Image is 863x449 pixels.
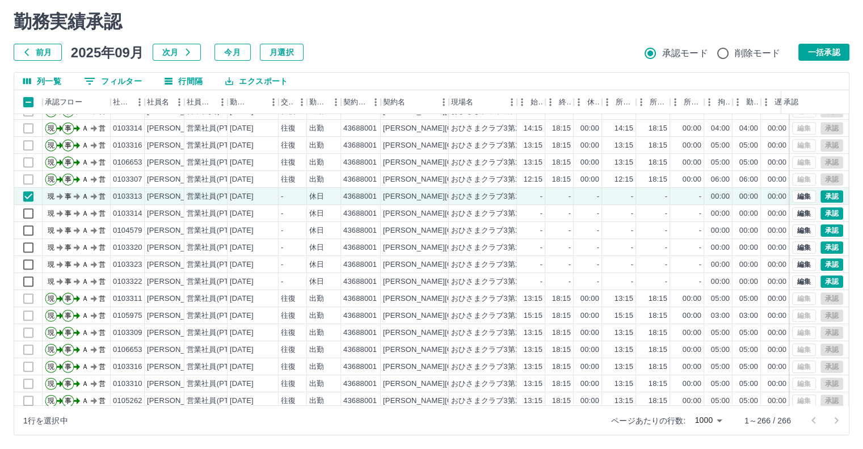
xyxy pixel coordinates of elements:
[451,259,519,270] div: おひさまクラブ3第1
[711,191,730,202] div: 00:00
[113,259,142,270] div: 0103323
[798,44,849,61] button: 一括承認
[147,123,209,134] div: [PERSON_NAME]
[341,90,381,114] div: 契約コード
[187,90,214,114] div: 社員区分
[82,124,89,132] text: Ａ
[451,140,519,151] div: おひさまクラブ3第1
[569,191,571,202] div: -
[552,140,571,151] div: 18:15
[524,123,542,134] div: 14:15
[99,192,106,200] text: 営
[113,157,142,168] div: 0106653
[99,158,106,166] text: 営
[14,44,62,61] button: 前月
[309,242,324,253] div: 休日
[665,259,667,270] div: -
[279,90,307,114] div: 交通費
[683,174,701,185] div: 00:00
[293,94,310,111] button: メニュー
[71,44,144,61] h5: 2025年09月
[524,140,542,151] div: 13:15
[449,90,517,114] div: 現場名
[665,242,667,253] div: -
[699,225,701,236] div: -
[649,174,667,185] div: 18:15
[451,191,519,202] div: おひさまクラブ3第1
[99,278,106,286] text: 営
[768,123,786,134] div: 00:00
[343,174,377,185] div: 43688001
[113,140,142,151] div: 0103316
[552,157,571,168] div: 18:15
[147,191,209,202] div: [PERSON_NAME]
[774,90,787,114] div: 遅刻等
[711,225,730,236] div: 00:00
[307,90,341,114] div: 勤務区分
[711,208,730,219] div: 00:00
[147,293,209,304] div: [PERSON_NAME]
[569,276,571,287] div: -
[383,174,523,185] div: [PERSON_NAME][GEOGRAPHIC_DATA]
[383,157,523,168] div: [PERSON_NAME][GEOGRAPHIC_DATA]
[733,90,761,114] div: 勤務
[214,94,231,111] button: メニュー
[230,208,254,219] div: [DATE]
[230,276,254,287] div: [DATE]
[597,191,599,202] div: -
[451,90,473,114] div: 現場名
[768,225,786,236] div: 00:00
[820,224,843,237] button: 承認
[383,276,523,287] div: [PERSON_NAME][GEOGRAPHIC_DATA]
[99,175,106,183] text: 営
[691,412,727,429] div: 1000
[187,157,246,168] div: 営業社員(PT契約)
[99,226,106,234] text: 営
[683,140,701,151] div: 00:00
[383,225,523,236] div: [PERSON_NAME][GEOGRAPHIC_DATA]
[768,259,786,270] div: 00:00
[739,259,758,270] div: 00:00
[711,174,730,185] div: 06:00
[761,90,789,114] div: 遅刻等
[574,90,602,114] div: 休憩
[524,174,542,185] div: 12:15
[230,140,254,151] div: [DATE]
[48,261,54,268] text: 現
[230,242,254,253] div: [DATE]
[111,90,145,114] div: 社員番号
[781,90,840,114] div: 承認
[739,208,758,219] div: 00:00
[230,174,254,185] div: [DATE]
[739,276,758,287] div: 00:00
[48,244,54,251] text: 現
[187,123,246,134] div: 営業社員(PT契約)
[580,174,599,185] div: 00:00
[65,278,71,286] text: 事
[383,90,405,114] div: 契約名
[113,293,142,304] div: 0103311
[230,293,254,304] div: [DATE]
[451,208,519,219] div: おひさまクラブ3第1
[540,191,542,202] div: -
[524,157,542,168] div: 13:15
[631,225,633,236] div: -
[145,90,184,114] div: 社員名
[614,157,633,168] div: 13:15
[113,123,142,134] div: 0103314
[383,191,523,202] div: [PERSON_NAME][GEOGRAPHIC_DATA]
[281,276,283,287] div: -
[597,208,599,219] div: -
[711,259,730,270] div: 00:00
[230,225,254,236] div: [DATE]
[383,140,523,151] div: [PERSON_NAME][GEOGRAPHIC_DATA]
[649,157,667,168] div: 18:15
[309,225,324,236] div: 休日
[699,242,701,253] div: -
[784,90,798,114] div: 承認
[451,123,519,134] div: おひさまクラブ3第1
[739,123,758,134] div: 04:00
[343,242,377,253] div: 43688001
[343,157,377,168] div: 43688001
[343,90,367,114] div: 契約コード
